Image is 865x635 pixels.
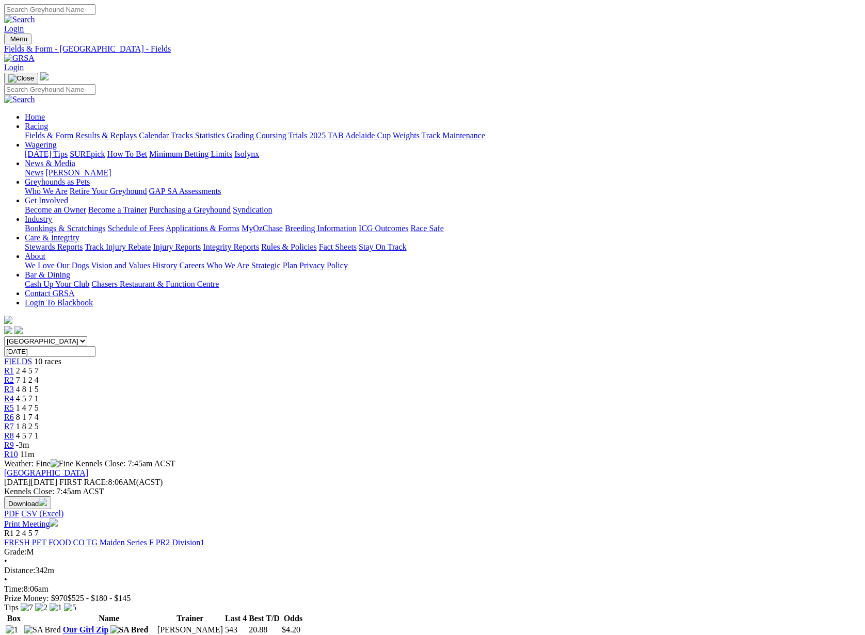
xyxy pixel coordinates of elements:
[256,131,286,140] a: Coursing
[39,498,47,506] img: download.svg
[25,252,45,260] a: About
[4,44,861,54] a: Fields & Form - [GEOGRAPHIC_DATA] - Fields
[25,280,89,288] a: Cash Up Your Club
[281,613,305,624] th: Odds
[288,131,307,140] a: Trials
[25,261,861,270] div: About
[16,441,29,449] span: -3m
[40,72,49,80] img: logo-grsa-white.png
[25,177,90,186] a: Greyhounds as Pets
[4,422,14,431] span: R7
[4,478,57,486] span: [DATE]
[422,131,485,140] a: Track Maintenance
[139,131,169,140] a: Calendar
[359,224,408,233] a: ICG Outcomes
[25,112,45,121] a: Home
[25,168,861,177] div: News & Media
[152,261,177,270] a: History
[157,625,223,635] td: [PERSON_NAME]
[4,547,861,557] div: M
[4,403,14,412] a: R5
[110,625,148,634] img: SA Bred
[234,150,259,158] a: Isolynx
[21,509,63,518] a: CSV (Excel)
[25,289,74,298] a: Contact GRSA
[285,224,357,233] a: Breeding Information
[4,376,14,384] a: R2
[4,63,24,72] a: Login
[4,366,14,375] a: R1
[25,159,75,168] a: News & Media
[16,385,39,394] span: 4 8 1 5
[319,242,357,251] a: Fact Sheets
[4,459,75,468] span: Weather: Fine
[225,625,247,635] td: 543
[25,261,89,270] a: We Love Our Dogs
[393,131,420,140] a: Weights
[309,131,391,140] a: 2025 TAB Adelaide Cup
[4,603,19,612] span: Tips
[34,357,61,366] span: 10 races
[149,187,221,196] a: GAP SA Assessments
[16,403,39,412] span: 1 4 7 5
[25,298,93,307] a: Login To Blackbook
[6,625,18,634] img: 1
[4,394,14,403] a: R4
[25,187,861,196] div: Greyhounds as Pets
[62,613,156,624] th: Name
[70,150,105,158] a: SUREpick
[25,215,52,223] a: Industry
[4,73,38,84] button: Toggle navigation
[25,187,68,196] a: Who We Are
[4,529,14,538] span: R1
[16,366,39,375] span: 2 4 5 7
[16,422,39,431] span: 1 8 2 5
[25,280,861,289] div: Bar & Dining
[107,150,148,158] a: How To Bet
[4,84,95,95] input: Search
[4,594,861,603] div: Prize Money: $970
[24,625,61,634] img: SA Bred
[51,459,73,468] img: Fine
[50,518,58,527] img: printer.svg
[4,478,31,486] span: [DATE]
[299,261,348,270] a: Privacy Policy
[171,131,193,140] a: Tracks
[149,150,232,158] a: Minimum Betting Limits
[25,122,48,131] a: Racing
[242,224,283,233] a: MyOzChase
[4,431,14,440] a: R8
[4,557,7,565] span: •
[75,131,137,140] a: Results & Replays
[21,603,33,612] img: 7
[4,487,861,496] div: Kennels Close: 7:45am ACST
[4,346,95,357] input: Select date
[4,441,14,449] span: R9
[45,168,111,177] a: [PERSON_NAME]
[4,450,18,459] a: R10
[25,205,861,215] div: Get Involved
[4,385,14,394] a: R3
[50,603,62,612] img: 1
[410,224,443,233] a: Race Safe
[59,478,163,486] span: 8:06AM(ACST)
[4,584,861,594] div: 8:06am
[261,242,317,251] a: Rules & Policies
[25,168,43,177] a: News
[16,529,39,538] span: 2 4 5 7
[4,509,19,518] a: PDF
[16,413,39,421] span: 8 1 7 4
[7,614,21,623] span: Box
[10,35,27,43] span: Menu
[25,242,83,251] a: Stewards Reports
[4,538,204,547] a: FRESH PET FOOD CO TG Maiden Series F PR2 Division1
[4,413,14,421] span: R6
[59,478,108,486] span: FIRST RACE:
[25,131,73,140] a: Fields & Form
[4,24,24,33] a: Login
[25,224,861,233] div: Industry
[25,140,57,149] a: Wagering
